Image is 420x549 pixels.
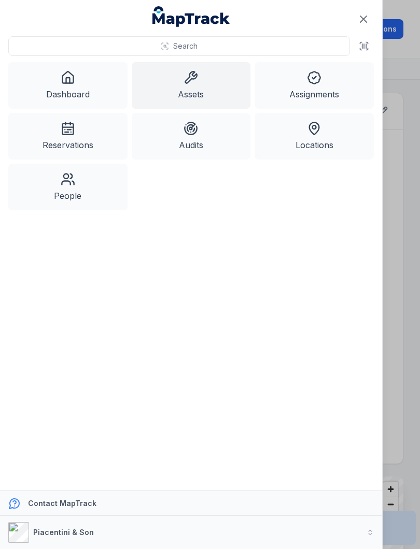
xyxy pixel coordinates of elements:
[255,62,374,109] a: Assignments
[132,62,251,109] a: Assets
[33,528,94,537] strong: Piacentini & Son
[173,41,198,51] span: Search
[255,113,374,160] a: Locations
[8,164,128,210] a: People
[353,8,374,30] button: Close navigation
[8,113,128,160] a: Reservations
[28,499,96,508] strong: Contact MapTrack
[152,6,230,27] a: MapTrack
[8,62,128,109] a: Dashboard
[132,113,251,160] a: Audits
[8,36,350,56] button: Search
